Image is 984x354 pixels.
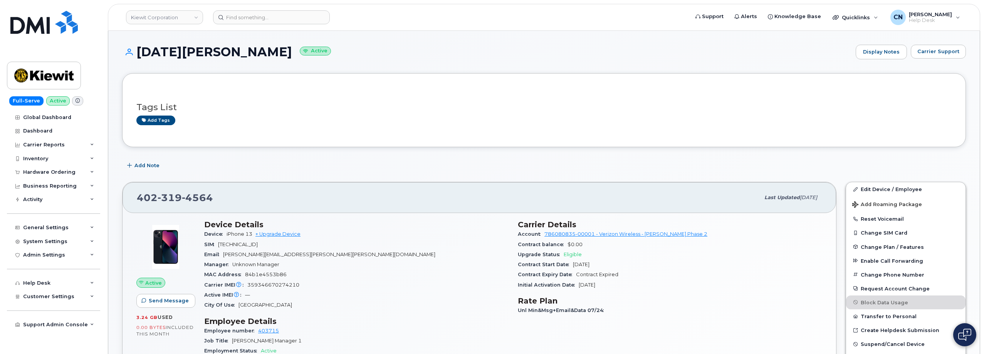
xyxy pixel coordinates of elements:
[143,224,189,270] img: image20231002-3703462-1ig824h.jpeg
[204,282,247,288] span: Carrier IMEI
[232,262,279,267] span: Unknown Manager
[245,272,287,277] span: 84b1e4553b86
[846,254,966,268] button: Enable Call Forwarding
[518,296,822,305] h3: Rate Plan
[518,262,573,267] span: Contract Start Date
[238,302,292,308] span: [GEOGRAPHIC_DATA]
[846,240,966,254] button: Change Plan / Features
[846,323,966,337] a: Create Helpdesk Submission
[145,279,162,287] span: Active
[227,231,252,237] span: iPhone 13
[518,220,822,229] h3: Carrier Details
[846,309,966,323] button: Transfer to Personal
[122,45,852,59] h1: [DATE][PERSON_NAME]
[300,47,331,55] small: Active
[134,162,160,169] span: Add Note
[917,48,959,55] span: Carrier Support
[852,201,922,209] span: Add Roaming Package
[255,231,301,237] a: + Upgrade Device
[579,282,595,288] span: [DATE]
[204,302,238,308] span: City Of Use
[136,325,166,330] span: 0.00 Bytes
[223,252,435,257] span: [PERSON_NAME][EMAIL_ADDRESS][PERSON_NAME][PERSON_NAME][DOMAIN_NAME]
[846,196,966,212] button: Add Roaming Package
[846,337,966,351] button: Suspend/Cancel Device
[861,258,923,263] span: Enable Call Forwarding
[846,268,966,282] button: Change Phone Number
[258,328,279,334] a: 403715
[856,45,907,59] a: Display Notes
[182,192,213,203] span: 4564
[218,242,258,247] span: [TECHNICAL_ID]
[764,195,800,200] span: Last updated
[247,282,299,288] span: 359346670274210
[518,242,568,247] span: Contract balance
[846,226,966,240] button: Change SIM Card
[136,116,175,125] a: Add tags
[204,272,245,277] span: MAC Address
[568,242,583,247] span: $0.00
[122,159,166,173] button: Add Note
[158,192,182,203] span: 319
[136,102,952,112] h3: Tags List
[204,348,261,354] span: Employment Status
[861,341,925,347] span: Suspend/Cancel Device
[846,212,966,226] button: Reset Voicemail
[204,262,232,267] span: Manager
[861,244,924,250] span: Change Plan / Features
[204,242,218,247] span: SIM
[846,295,966,309] button: Block Data Usage
[204,328,258,334] span: Employee number
[800,195,817,200] span: [DATE]
[564,252,582,257] span: Eligible
[518,307,608,313] span: Unl Min&Msg+Email&Data 07/24
[261,348,277,354] span: Active
[846,282,966,295] button: Request Account Change
[518,252,564,257] span: Upgrade Status
[136,294,195,308] button: Send Message
[518,231,544,237] span: Account
[137,192,213,203] span: 402
[911,45,966,59] button: Carrier Support
[204,220,509,229] h3: Device Details
[204,292,245,298] span: Active IMEI
[204,252,223,257] span: Email
[958,329,971,341] img: Open chat
[158,314,173,320] span: used
[245,292,250,298] span: —
[232,338,302,344] span: [PERSON_NAME] Manager 1
[204,231,227,237] span: Device
[204,317,509,326] h3: Employee Details
[573,262,589,267] span: [DATE]
[518,272,576,277] span: Contract Expiry Date
[544,231,707,237] a: 786080835-00001 - Verizon Wireless - [PERSON_NAME] Phase 2
[149,297,189,304] span: Send Message
[518,282,579,288] span: Initial Activation Date
[846,182,966,196] a: Edit Device / Employee
[204,338,232,344] span: Job Title
[136,315,158,320] span: 3.24 GB
[576,272,618,277] span: Contract Expired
